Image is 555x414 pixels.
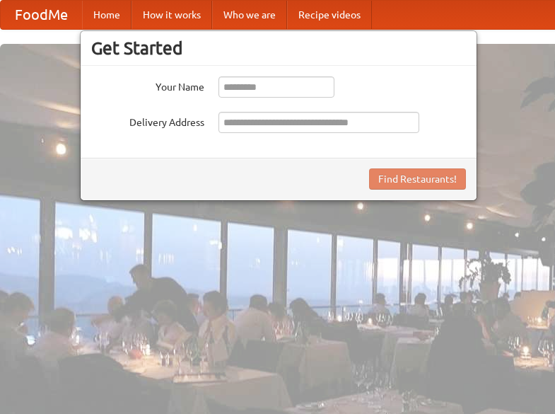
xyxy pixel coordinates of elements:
[369,168,466,190] button: Find Restaurants!
[91,76,204,94] label: Your Name
[1,1,82,29] a: FoodMe
[212,1,287,29] a: Who we are
[287,1,372,29] a: Recipe videos
[132,1,212,29] a: How it works
[82,1,132,29] a: Home
[91,112,204,130] label: Delivery Address
[91,38,466,59] h3: Get Started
